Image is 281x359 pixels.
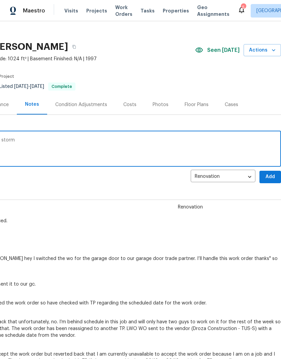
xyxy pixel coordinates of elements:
div: Costs [123,101,136,108]
span: Tasks [140,8,155,13]
div: Photos [153,101,168,108]
span: Renovation [174,204,207,210]
div: Cases [225,101,238,108]
span: Add [265,173,276,181]
span: - [14,84,44,89]
span: Seen [DATE] [207,47,240,54]
span: Complete [49,85,75,89]
span: Maestro [23,7,45,14]
span: Visits [64,7,78,14]
div: Notes [25,101,39,108]
span: Geo Assignments [197,4,229,18]
span: [DATE] [14,84,28,89]
span: Work Orders [115,4,132,18]
button: Actions [244,44,281,57]
div: Condition Adjustments [55,101,107,108]
div: Renovation [191,169,255,185]
button: Copy Address [68,41,80,53]
div: Floor Plans [185,101,209,108]
button: Add [259,171,281,183]
div: 5 [241,4,246,11]
span: Projects [86,7,107,14]
span: [DATE] [30,84,44,89]
span: Actions [249,46,276,55]
span: Properties [163,7,189,14]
